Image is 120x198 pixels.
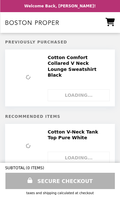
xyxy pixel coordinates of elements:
img: Brand Logo [5,16,59,29]
span: SUBTOTAL [5,166,26,170]
h2: Cotton V-Neck Tank Top Pure White [48,129,109,141]
div: Taxes and Shipping calculated at checkout [5,191,115,195]
h5: Previously Purchased [5,40,115,44]
h5: Recommended Items [5,114,115,119]
span: ( 0 ITEMS ) [26,166,44,170]
h2: Cotton Comfort Collared V Neck Lounge Sweatshirt Black [48,55,109,78]
p: Welcome Back, [PERSON_NAME]! [24,4,96,8]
